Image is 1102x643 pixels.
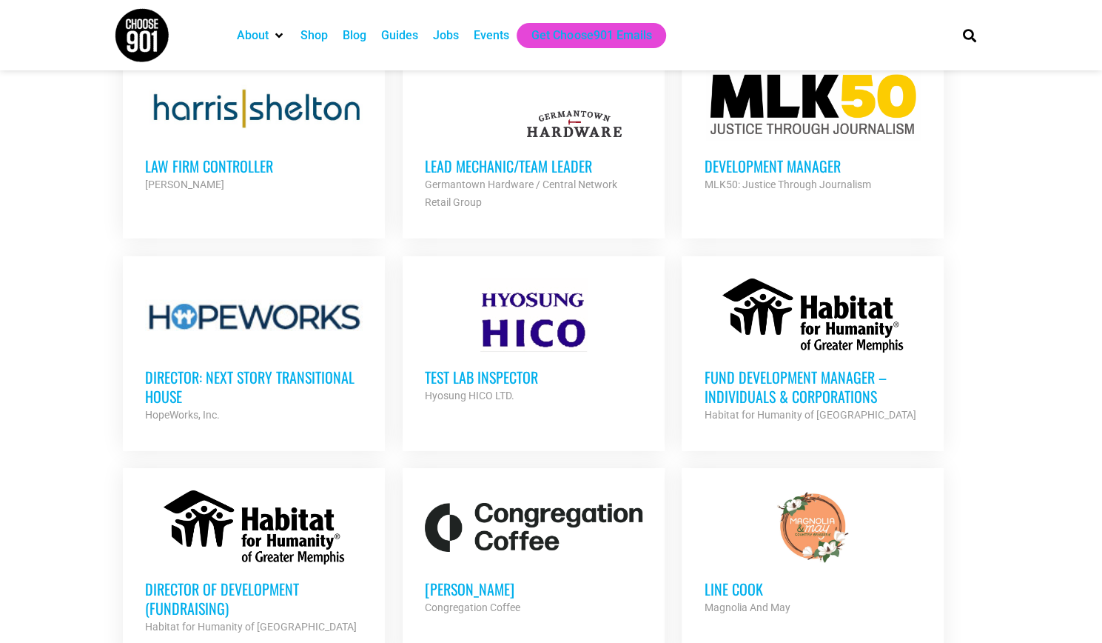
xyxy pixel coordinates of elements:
div: About [229,23,293,48]
div: Search [957,23,981,47]
a: About [237,27,269,44]
strong: [PERSON_NAME] [145,179,224,190]
h3: Lead Mechanic/Team Leader [425,156,642,176]
a: Law Firm Controller [PERSON_NAME] [123,45,385,216]
a: Test Lab Inspector Hyosung HICO LTD. [403,256,665,427]
a: Director: Next Story Transitional House HopeWorks, Inc. [123,256,385,446]
strong: Germantown Hardware / Central Network Retail Group [425,179,617,208]
strong: Magnolia And May [704,602,790,613]
h3: Law Firm Controller [145,156,363,176]
nav: Main nav [229,23,937,48]
h3: Test Lab Inspector [425,367,642,387]
a: Shop [300,27,328,44]
a: Lead Mechanic/Team Leader Germantown Hardware / Central Network Retail Group [403,45,665,233]
h3: Development Manager [704,156,921,176]
strong: Congregation Coffee [425,602,520,613]
h3: Fund Development Manager – Individuals & Corporations [704,367,921,406]
a: [PERSON_NAME] Congregation Coffee [403,468,665,639]
strong: Habitat for Humanity of [GEOGRAPHIC_DATA] [704,409,915,421]
strong: Habitat for Humanity of [GEOGRAPHIC_DATA] [145,621,357,633]
a: Line cook Magnolia And May [682,468,944,639]
h3: Director of Development (Fundraising) [145,579,363,618]
a: Get Choose901 Emails [531,27,651,44]
h3: Line cook [704,579,921,599]
a: Guides [381,27,418,44]
a: Blog [343,27,366,44]
strong: MLK50: Justice Through Journalism [704,179,870,190]
h3: [PERSON_NAME] [425,579,642,599]
strong: HopeWorks, Inc. [145,409,220,421]
a: Development Manager MLK50: Justice Through Journalism [682,45,944,216]
strong: Hyosung HICO LTD. [425,390,514,402]
a: Events [474,27,509,44]
a: Jobs [433,27,459,44]
h3: Director: Next Story Transitional House [145,367,363,406]
a: Fund Development Manager – Individuals & Corporations Habitat for Humanity of [GEOGRAPHIC_DATA] [682,256,944,446]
